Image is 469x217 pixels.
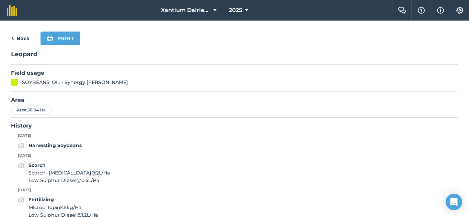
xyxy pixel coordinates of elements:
div: Open Intercom Messenger [446,194,462,210]
h1: Leopard [11,49,458,65]
p: [DATE] [11,133,458,139]
span: Scorch- [MEDICAL_DATA] @ 2 L / Ha [28,169,110,177]
strong: Fertilizing [28,196,54,203]
img: svg+xml;base64,PD94bWwgdmVyc2lvbj0iMS4wIiBlbmNvZGluZz0idXRmLTgiPz4KPCEtLSBHZW5lcmF0b3I6IEFkb2JlIE... [18,196,24,204]
p: [DATE] [11,187,458,193]
span: 2025 [229,6,242,14]
h2: Area [11,96,458,104]
p: [DATE] [11,153,458,159]
a: Harvesting Soybeans [18,142,82,150]
span: Xantium Dairies [GEOGRAPHIC_DATA] [161,6,210,14]
a: Back [11,34,30,43]
img: A question mark icon [417,7,425,14]
div: Area : 58.94 Ha [11,106,52,114]
img: svg+xml;base64,PHN2ZyB4bWxucz0iaHR0cDovL3d3dy53My5vcmcvMjAwMC9zdmciIHdpZHRoPSIxOSIgaGVpZ2h0PSIyNC... [47,34,53,43]
strong: Harvesting Soybeans [28,142,82,148]
img: A cog icon [456,7,464,14]
img: fieldmargin Logo [7,5,17,16]
img: svg+xml;base64,PD94bWwgdmVyc2lvbj0iMS4wIiBlbmNvZGluZz0idXRmLTgiPz4KPCEtLSBHZW5lcmF0b3I6IEFkb2JlIE... [18,161,24,170]
h2: Field usage [11,69,458,77]
img: svg+xml;base64,PHN2ZyB4bWxucz0iaHR0cDovL3d3dy53My5vcmcvMjAwMC9zdmciIHdpZHRoPSIxNyIgaGVpZ2h0PSIxNy... [437,6,444,14]
img: svg+xml;base64,PHN2ZyB4bWxucz0iaHR0cDovL3d3dy53My5vcmcvMjAwMC9zdmciIHdpZHRoPSI5IiBoZWlnaHQ9IjI0Ii... [11,34,14,43]
a: ScorchScorch- [MEDICAL_DATA]@2L/HaLow Sulphur Diesel@0.5L/Ha [18,161,110,184]
strong: Scorch [28,162,46,168]
div: SOYBEANS: OIL - Synergy [PERSON_NAME] [22,79,128,86]
h2: History [11,122,458,130]
span: Microp Top @ 45 kg / Ha [28,204,98,211]
img: Two speech bubbles overlapping with the left bubble in the forefront [398,7,406,14]
span: Low Sulphur Diesel @ 0.5 L / Ha [28,177,110,184]
img: svg+xml;base64,PD94bWwgdmVyc2lvbj0iMS4wIiBlbmNvZGluZz0idXRmLTgiPz4KPCEtLSBHZW5lcmF0b3I6IEFkb2JlIE... [18,142,24,150]
button: Print [41,32,80,45]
